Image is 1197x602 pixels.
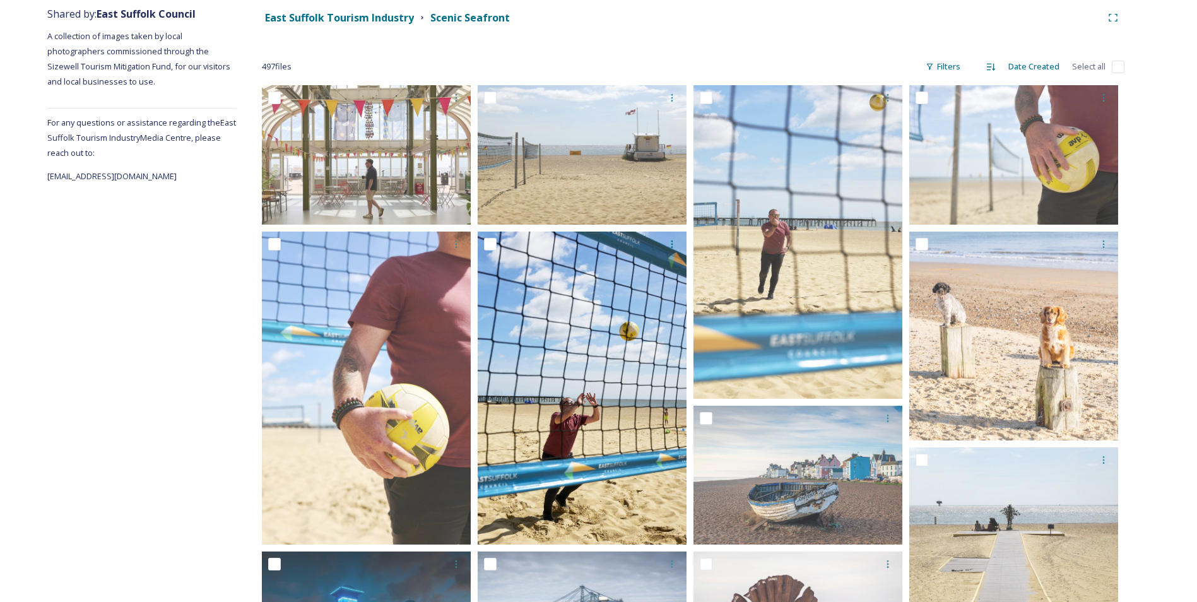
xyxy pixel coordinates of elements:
[1072,61,1106,73] span: Select all
[693,406,902,545] img: Aldeburgh_JamesCrisp_112024 (89).jpg
[478,232,687,545] img: LowestoftSeafront_MischaPhotoLtd_0625(7)
[919,54,967,79] div: Filters
[693,85,902,399] img: LowestoftSeafront_MischaPhotoLtd_0625(4)
[265,11,414,25] strong: East Suffolk Tourism Industry
[909,85,1118,225] img: LowestoftSeafront_MischaPhotoLtd_0625(9)
[47,117,236,158] span: For any questions or assistance regarding the East Suffolk Tourism Industry Media Centre, please ...
[478,85,687,225] img: LowestoftSeafront_MischaPhotoLtd_0625(8)
[47,30,232,87] span: A collection of images taken by local photographers commissioned through the Sizewell Tourism Mit...
[47,7,196,21] span: Shared by:
[262,61,292,73] span: 497 file s
[262,85,471,225] img: EastPointPavilion_MischaPhotoLtd_0625(3)
[430,11,510,25] strong: Scenic Seafront
[97,7,196,21] strong: East Suffolk Council
[47,170,177,182] span: [EMAIL_ADDRESS][DOMAIN_NAME]
[262,232,471,545] img: LowestoftSeafront_MischaPhotoLtd_0625(5)
[909,232,1118,440] img: Lowestoft_MaryDoggett_122024 (83).JPG
[1002,54,1066,79] div: Date Created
